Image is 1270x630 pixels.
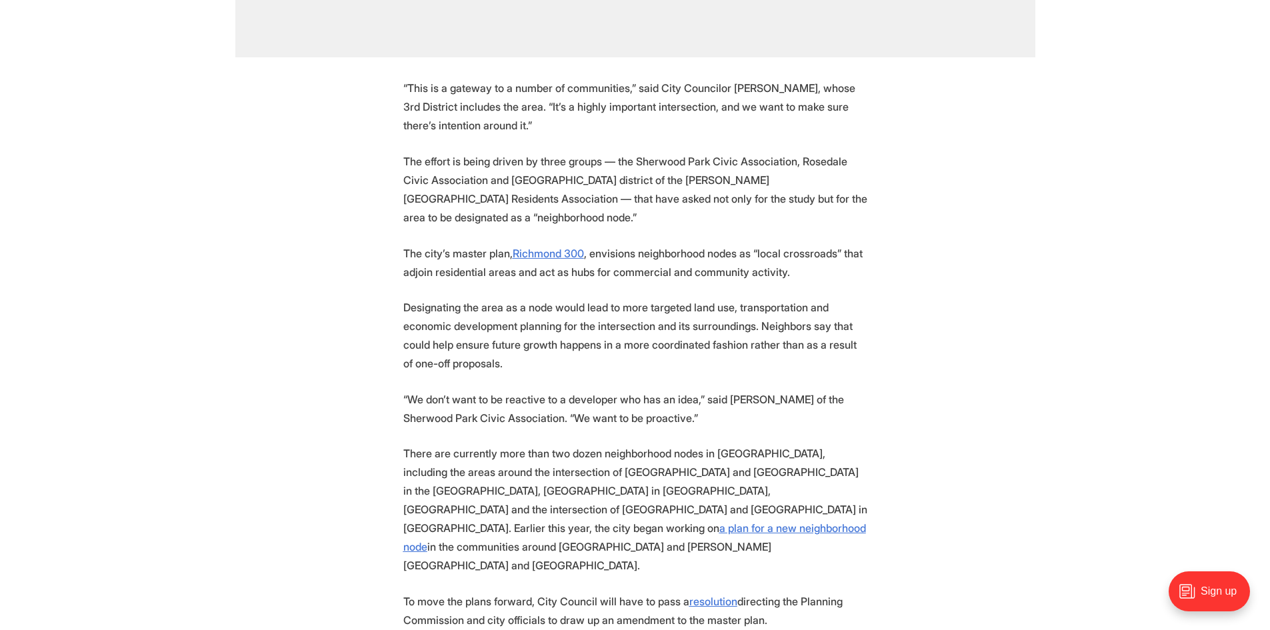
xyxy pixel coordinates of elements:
[1157,565,1270,630] iframe: portal-trigger
[513,247,584,260] a: Richmond 300
[403,592,867,629] p: To move the plans forward, City Council will have to pass a directing the Planning Commission and...
[403,390,867,427] p: “We don’t want to be reactive to a developer who has an idea,” said [PERSON_NAME] of the Sherwood...
[403,79,867,135] p: “This is a gateway to a number of communities,” said City Councilor [PERSON_NAME], whose 3rd Dist...
[403,444,867,575] p: There are currently more than two dozen neighborhood nodes in [GEOGRAPHIC_DATA], including the ar...
[403,152,867,227] p: The effort is being driven by three groups — the Sherwood Park Civic Association, Rosedale Civic ...
[689,595,737,608] a: resolution
[403,244,867,281] p: The city’s master plan, , envisions neighborhood nodes as “local crossroads” that adjoin resident...
[403,298,867,373] p: Designating the area as a node would lead to more targeted land use, transportation and economic ...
